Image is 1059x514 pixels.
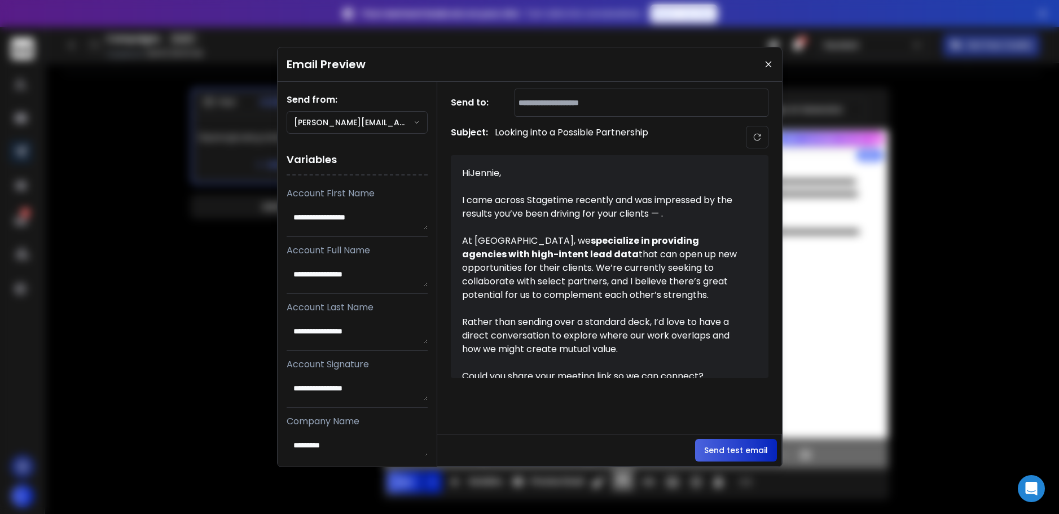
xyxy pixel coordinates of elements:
p: Account Signature [287,358,428,371]
strong: specialize in providing agencies with high-intent lead data [462,234,701,261]
p: [PERSON_NAME][EMAIL_ADDRESS][DOMAIN_NAME] [294,117,414,128]
p: Looking into a Possible Partnership [495,126,648,148]
div: Rather than sending over a standard deck, I’d love to have a direct conversation to explore where... [462,315,744,356]
div: I came across Stagetime recently and was impressed by the results you’ve been driving for your cl... [462,194,744,221]
h1: Email Preview [287,56,366,72]
h1: Send to: [451,96,496,109]
div: At [GEOGRAPHIC_DATA], we that can open up new opportunities for their clients. We’re currently se... [462,234,744,302]
div: Could you share your meeting link so we can connect? [462,370,744,383]
div: HiJennie, [462,166,744,180]
button: Send test email [695,439,777,462]
h1: Variables [287,145,428,175]
p: Account Last Name [287,301,428,314]
p: Account First Name [287,187,428,200]
h1: Subject: [451,126,488,148]
h1: Send from: [287,93,428,107]
p: Account Full Name [287,244,428,257]
div: Open Intercom Messenger [1018,475,1045,502]
p: Company Name [287,415,428,428]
